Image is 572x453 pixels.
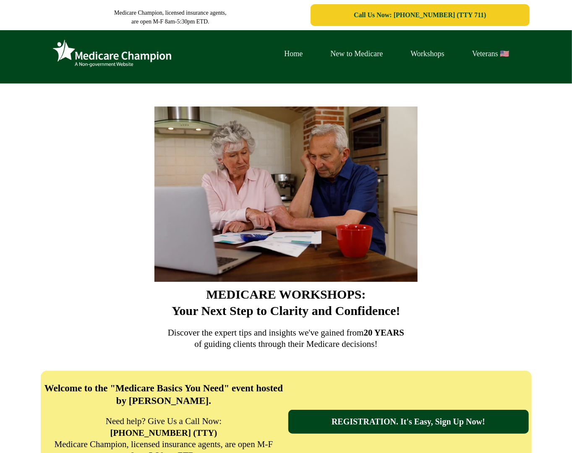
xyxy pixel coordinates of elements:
span: REGISTRATION. It's Easy, Sign Up Now! [332,417,485,427]
a: Call Us Now: 1-833-823-1990 (TTY 711) [311,4,529,26]
a: New to Medicare [317,47,397,60]
p: are open M-F 8am-5:30pm ETD. [43,17,298,26]
strong: [PHONE_NUMBER] (TTY) [110,428,217,438]
span: Call Us Now: [PHONE_NUMBER] (TTY 711) [354,11,486,19]
a: REGISTRATION. It's Easy, Sign Up Now! [288,410,529,434]
a: Veterans 🇺🇸 [458,47,523,60]
a: Workshops [397,47,458,60]
strong: 20 YEARS [364,328,405,338]
p: Medicare Champion, licensed insurance agents, [43,8,298,17]
a: Home [271,47,317,60]
p: Need help? Give Us a Call Now: [52,416,276,427]
img: Brand Logo [49,36,175,71]
p: of guiding clients through their Medicare decisions! [43,338,530,350]
strong: MEDICARE WORKSHOPS: [206,287,366,301]
strong: Welcome to the "Medicare Basics You Need" event hosted by [PERSON_NAME]. [44,383,283,406]
strong: Your Next Step to Clarity and Confidence! [172,304,400,318]
p: Discover the expert tips and insights we've gained from [43,327,530,338]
